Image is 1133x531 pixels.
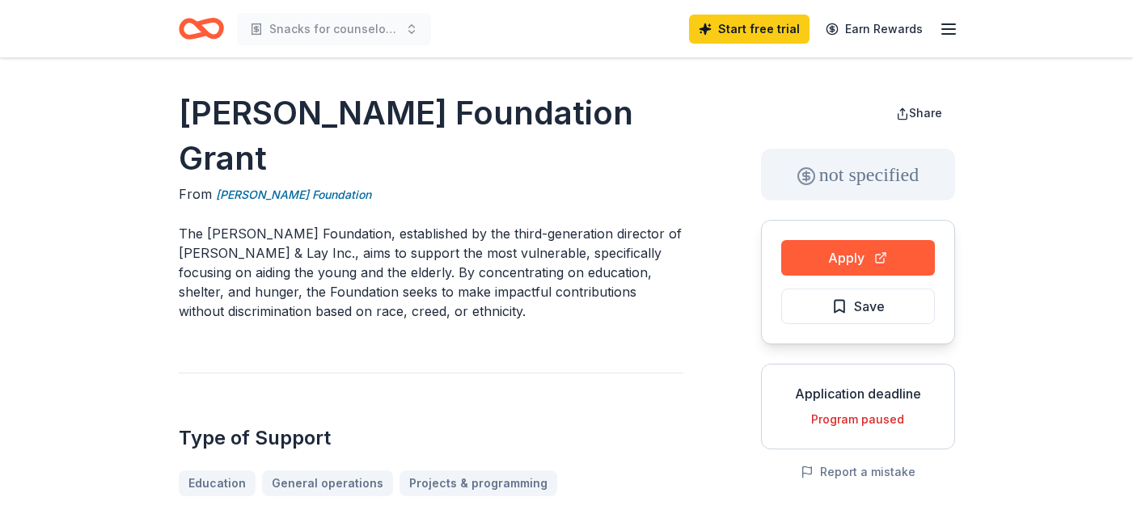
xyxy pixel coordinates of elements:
[909,106,942,120] span: Share
[781,289,935,324] button: Save
[179,184,683,204] div: From
[816,15,932,44] a: Earn Rewards
[269,19,399,39] span: Snacks for counselors and clients
[179,470,256,496] a: Education
[179,91,683,181] h1: [PERSON_NAME] Foundation Grant
[801,462,915,482] button: Report a mistake
[216,185,371,204] a: [PERSON_NAME] Foundation
[781,240,935,276] button: Apply
[179,425,683,451] h2: Type of Support
[689,15,810,44] a: Start free trial
[761,149,955,200] div: not specified
[854,296,885,317] span: Save
[179,10,224,48] a: Home
[400,470,557,496] a: Projects & programming
[775,384,941,403] div: Application deadline
[179,224,683,321] p: The [PERSON_NAME] Foundation, established by the third-generation director of [PERSON_NAME] & Lay...
[775,410,941,429] div: Program paused
[883,97,955,129] button: Share
[237,13,431,45] button: Snacks for counselors and clients
[262,470,393,496] a: General operations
